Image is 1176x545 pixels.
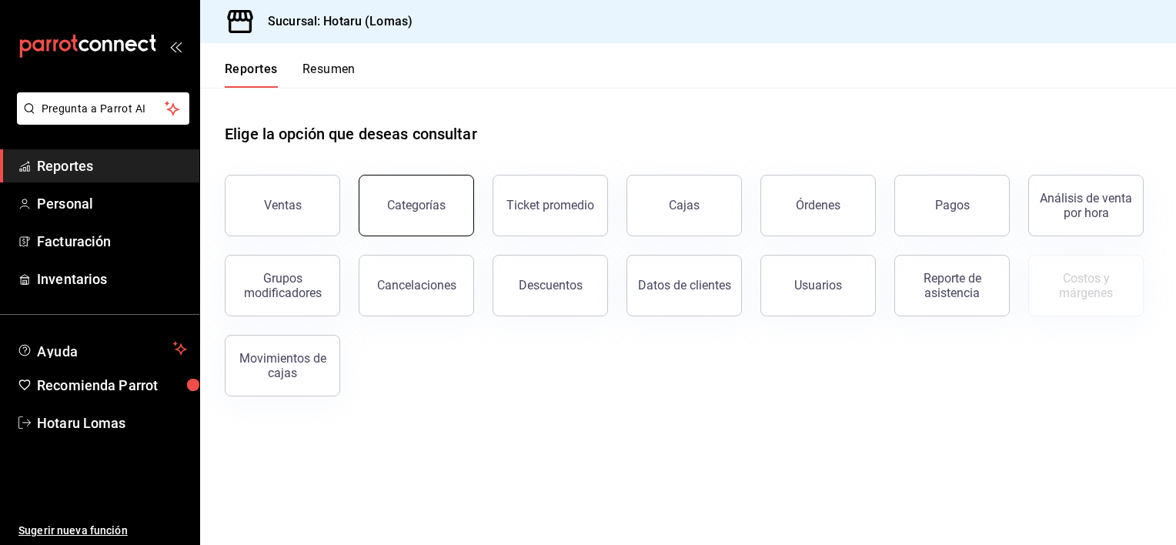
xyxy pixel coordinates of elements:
[42,101,165,117] span: Pregunta a Parrot AI
[37,193,187,214] span: Personal
[493,175,608,236] button: Ticket promedio
[235,351,330,380] div: Movimientos de cajas
[37,231,187,252] span: Facturación
[37,155,187,176] span: Reportes
[37,375,187,396] span: Recomienda Parrot
[359,255,474,316] button: Cancelaciones
[169,40,182,52] button: open_drawer_menu
[37,413,187,433] span: Hotaru Lomas
[377,278,456,293] div: Cancelaciones
[17,92,189,125] button: Pregunta a Parrot AI
[669,196,700,215] div: Cajas
[1038,191,1134,220] div: Análisis de venta por hora
[626,175,742,236] a: Cajas
[760,175,876,236] button: Órdenes
[626,255,742,316] button: Datos de clientes
[894,255,1010,316] button: Reporte de asistencia
[519,278,583,293] div: Descuentos
[225,335,340,396] button: Movimientos de cajas
[904,271,1000,300] div: Reporte de asistencia
[760,255,876,316] button: Usuarios
[264,198,302,212] div: Ventas
[225,255,340,316] button: Grupos modificadores
[235,271,330,300] div: Grupos modificadores
[225,62,278,88] button: Reportes
[935,198,970,212] div: Pagos
[18,523,187,539] span: Sugerir nueva función
[638,278,731,293] div: Datos de clientes
[37,269,187,289] span: Inventarios
[302,62,356,88] button: Resumen
[1028,255,1144,316] button: Contrata inventarios para ver este reporte
[894,175,1010,236] button: Pagos
[493,255,608,316] button: Descuentos
[359,175,474,236] button: Categorías
[11,112,189,128] a: Pregunta a Parrot AI
[256,12,413,31] h3: Sucursal: Hotaru (Lomas)
[794,278,842,293] div: Usuarios
[506,198,594,212] div: Ticket promedio
[225,175,340,236] button: Ventas
[1038,271,1134,300] div: Costos y márgenes
[796,198,840,212] div: Órdenes
[225,122,477,145] h1: Elige la opción que deseas consultar
[1028,175,1144,236] button: Análisis de venta por hora
[37,339,167,358] span: Ayuda
[387,198,446,212] div: Categorías
[225,62,356,88] div: navigation tabs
